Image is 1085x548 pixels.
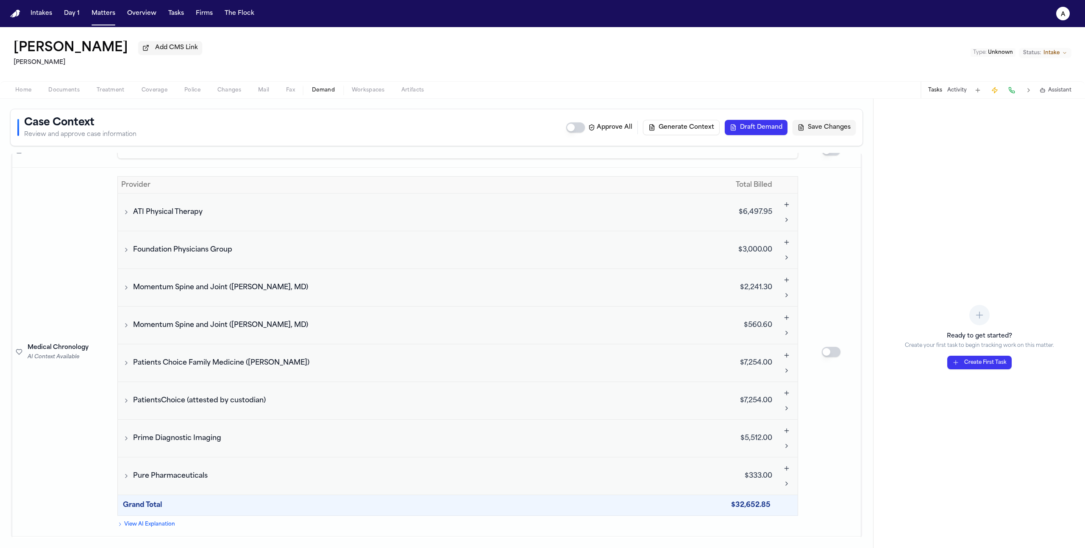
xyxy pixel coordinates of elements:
td: $5,512.00 [721,420,776,457]
td: $333.00 [721,457,776,495]
th: Provider [118,177,722,194]
button: The Flock [221,6,258,21]
p: Create your first task to begin tracking work on this matter. [905,342,1054,349]
span: Treatment [97,87,125,94]
button: Add CMS Link [138,41,202,55]
button: Assistant [1040,87,1071,94]
button: Firms [192,6,216,21]
button: Add visit for Foundation Physicians Group [779,235,794,250]
button: Matters [88,6,119,21]
td: $2,241.30 [721,269,776,307]
span: Assistant [1048,87,1071,94]
button: Add visit for Pure Pharmaceuticals [779,461,794,476]
button: Add visit for ATI Physical Therapy [779,197,794,212]
span: Home [15,87,31,94]
span: Foundation Physicians Group [133,245,232,255]
th: Total Billed [721,177,776,194]
h1: [PERSON_NAME] [14,41,128,56]
button: Overview [124,6,160,21]
button: Activity [947,87,967,94]
td: $6,497.95 [721,194,776,231]
span: Demand [312,87,335,94]
button: Expand Pure Pharmaceuticals [779,476,794,491]
button: Save Changes [793,120,856,135]
button: Change status from Intake [1019,48,1071,58]
span: Patients Choice Family Medicine ([PERSON_NAME]) [133,358,309,368]
button: Add visit for Momentum Spine and Joint (Kamlesh J Sisodiya, MD) [779,310,794,325]
button: Add visit for Patients Choice Family Medicine (Dr. Ara Dayian) [779,348,794,363]
button: Create First Task [947,356,1012,369]
button: Expand Foundation Physicians Group [779,250,794,265]
button: Expand PatientsChoice (attested by custodian) [779,401,794,416]
span: Unknown [988,50,1013,55]
button: Day 1 [61,6,83,21]
td: $7,254.00 [721,382,776,420]
button: Toggle PatientsChoice (attested by custodian) visits [121,396,718,406]
span: Status: [1023,50,1041,56]
button: Toggle Momentum Spine and Joint (Kamlesh J Sisodiya, MD) visits [121,320,718,330]
button: Draft Demand [725,120,787,135]
span: Add CMS Link [155,44,198,52]
button: Tasks [165,6,187,21]
button: Create Immediate Task [989,84,1001,96]
button: Toggle Foundation Physicians Group visits [121,245,718,255]
button: Expand Patients Choice Family Medicine (Dr. Ara Dayian) [779,363,794,378]
span: Mail [258,87,269,94]
span: Medical Chronology [28,343,89,352]
img: Finch Logo [10,10,20,18]
span: Documents [48,87,80,94]
button: Toggle Patients Choice Family Medicine (Dr. Ara Dayian) visits [121,358,718,368]
span: Pure Pharmaceuticals [133,471,208,481]
a: Home [10,10,20,18]
label: Approve All [588,123,632,132]
span: Momentum Spine and Joint ([PERSON_NAME], MD) [133,282,308,293]
button: Edit Type: Unknown [971,48,1015,57]
button: Edit matter name [14,41,128,56]
span: ATI Physical Therapy [133,207,203,217]
button: Expand Momentum Spine and Joint (Bowlva Lee, MD) [779,288,794,303]
td: $3,000.00 [721,231,776,269]
button: Toggle Momentum Spine and Joint (Bowlva Lee, MD) visits [121,282,718,293]
span: Grand Total [123,502,162,509]
button: Add visit for Momentum Spine and Joint (Bowlva Lee, MD) [779,272,794,288]
h2: [PERSON_NAME] [14,58,202,68]
button: Expand Prime Diagnostic Imaging [779,438,794,454]
p: Review and approve case information [24,130,136,139]
span: PatientsChoice (attested by custodian) [133,396,266,406]
span: Type : [973,50,987,55]
h3: Ready to get started? [905,332,1054,340]
span: Police [184,87,200,94]
button: Toggle Pure Pharmaceuticals visits [121,471,718,481]
button: Toggle Prime Diagnostic Imaging visits [121,433,718,443]
span: Prime Diagnostic Imaging [133,433,221,443]
button: Toggle ATI Physical Therapy visits [121,207,718,217]
summary: View AI Explanation [117,521,798,528]
button: Add Task [972,84,984,96]
span: Intake [1043,50,1060,56]
span: Artifacts [401,87,424,94]
h1: Case Context [24,116,136,130]
button: Tasks [928,87,942,94]
button: Generate Context [643,120,720,135]
span: Workspaces [352,87,384,94]
button: Intakes [27,6,56,21]
button: Expand ATI Physical Therapy [779,212,794,227]
span: Fax [286,87,295,94]
td: $7,254.00 [721,344,776,382]
div: AI Context Available [28,354,111,360]
td: $32,652.85 [721,495,776,516]
button: Add visit for PatientsChoice (attested by custodian) [779,385,794,401]
span: Momentum Spine and Joint ([PERSON_NAME], MD) [133,320,308,330]
span: Changes [217,87,241,94]
span: Coverage [142,87,167,94]
button: Expand Momentum Spine and Joint (Kamlesh J Sisodiya, MD) [779,325,794,340]
button: Make a Call [1006,84,1018,96]
td: $560.60 [721,307,776,344]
